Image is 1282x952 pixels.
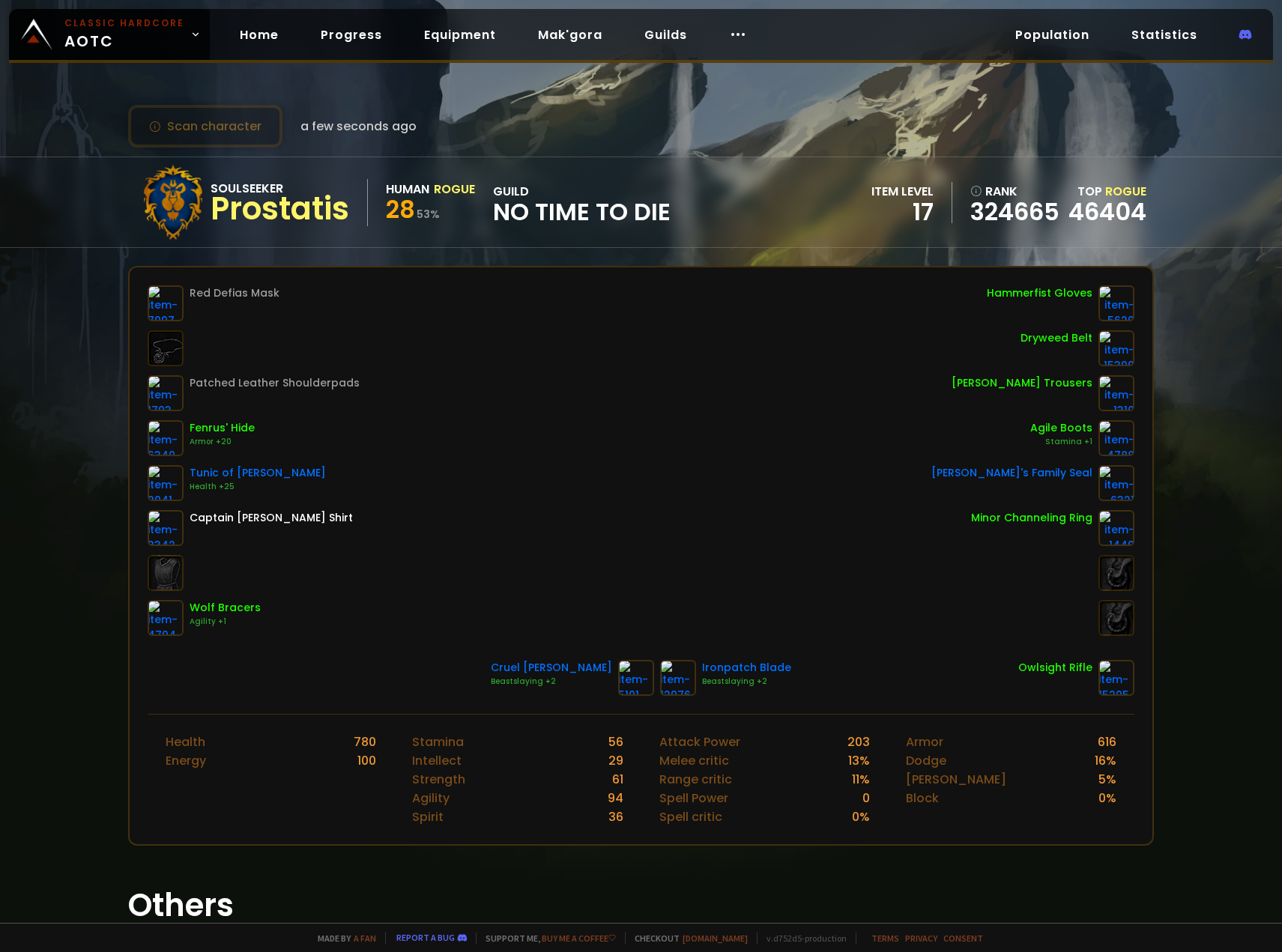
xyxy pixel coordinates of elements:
div: 13 % [848,751,870,770]
div: 56 [608,733,623,751]
div: Health +25 [190,481,326,493]
div: 61 [612,770,623,789]
div: item level [871,182,934,201]
a: [DOMAIN_NAME] [683,933,748,944]
div: 616 [1098,733,1116,751]
div: Agility +1 [190,616,261,628]
a: a fan [354,933,376,944]
img: item-7997 [148,285,184,321]
div: Wolf Bracers [190,600,261,616]
div: 11 % [852,770,870,789]
div: [PERSON_NAME] [906,770,1006,789]
div: 17 [871,201,934,223]
img: item-6321 [1098,465,1134,501]
div: guild [493,182,671,223]
a: Report a bug [396,932,455,943]
div: Red Defias Mask [190,285,279,301]
div: Spell critic [659,807,722,826]
div: Cruel [PERSON_NAME] [491,660,612,676]
a: Equipment [412,19,508,50]
div: [PERSON_NAME] Trousers [952,375,1092,391]
div: Rogue [434,180,475,198]
span: a few seconds ago [300,117,417,136]
span: Made by [309,933,376,944]
img: item-4788 [1098,420,1134,456]
div: Block [906,789,939,807]
div: 16 % [1095,751,1116,770]
div: Human [386,180,429,198]
a: Guilds [632,19,699,50]
div: Ironpatch Blade [702,660,791,676]
div: Attack Power [659,733,740,751]
div: Soulseeker [211,179,349,198]
a: Buy me a coffee [542,933,616,944]
img: item-2041 [148,465,184,501]
div: Range critic [659,770,732,789]
button: Scan character [128,105,282,148]
div: Energy [166,751,206,770]
div: [PERSON_NAME]'s Family Seal [931,465,1092,481]
div: Beastslaying +2 [702,676,791,688]
div: 5 % [1098,770,1116,789]
div: Spirit [412,807,444,826]
img: item-5629 [1098,285,1134,321]
div: Hammerfist Gloves [987,285,1092,301]
div: 0 % [1098,789,1116,807]
div: Spell Power [659,789,728,807]
img: item-1449 [1098,510,1134,546]
h1: Others [128,882,1154,929]
div: Beastslaying +2 [491,676,612,688]
a: Home [228,19,291,50]
span: Checkout [625,933,748,944]
div: Owlsight Rifle [1018,660,1092,676]
div: Dryweed Belt [1021,330,1092,346]
a: Mak'gora [526,19,614,50]
div: Strength [412,770,465,789]
span: Support me, [476,933,616,944]
div: Prostatis [211,198,349,220]
div: 100 [357,751,376,770]
div: Captain [PERSON_NAME] Shirt [190,510,353,526]
div: Health [166,733,205,751]
img: item-15205 [1098,660,1134,696]
div: Melee critic [659,751,729,770]
div: Patched Leather Shoulderpads [190,375,360,391]
div: Minor Channeling Ring [971,510,1092,526]
img: item-6340 [148,420,184,456]
div: Dodge [906,751,946,770]
a: Terms [871,933,899,944]
div: Agile Boots [1030,420,1092,436]
a: Consent [943,933,983,944]
div: Armor +20 [190,436,255,448]
small: 53 % [417,207,440,222]
div: Stamina [412,733,464,751]
img: item-12976 [660,660,696,696]
span: AOTC [64,16,184,52]
div: Intellect [412,751,462,770]
div: Tunic of [PERSON_NAME] [190,465,326,481]
div: 0 % [852,807,870,826]
img: item-4794 [148,600,184,636]
span: v. d752d5 - production [757,933,847,944]
div: rank [970,182,1059,201]
span: 28 [386,192,415,226]
a: 46404 [1068,195,1146,228]
img: item-5191 [618,660,654,696]
img: item-15399 [1098,330,1134,366]
a: Progress [309,19,394,50]
span: No Time to Die [493,201,671,223]
div: Top [1068,182,1146,201]
div: 0 [862,789,870,807]
a: Population [1003,19,1101,50]
span: Rogue [1105,183,1146,200]
div: Stamina +1 [1030,436,1092,448]
div: 780 [354,733,376,751]
img: item-3342 [148,510,184,546]
div: Armor [906,733,943,751]
a: 324665 [970,201,1059,223]
div: 203 [847,733,870,751]
div: Fenrus' Hide [190,420,255,436]
div: 36 [608,807,623,826]
div: 94 [608,789,623,807]
a: Statistics [1119,19,1209,50]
